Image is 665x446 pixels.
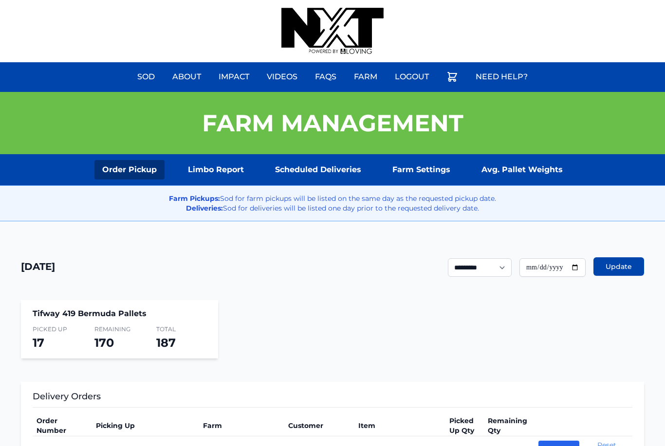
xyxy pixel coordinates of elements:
span: Picked Up [33,325,83,333]
a: Farm [348,65,383,89]
span: Update [606,262,632,271]
span: 170 [94,336,114,350]
th: Customer [284,415,355,436]
a: FAQs [309,65,342,89]
a: Scheduled Deliveries [267,160,369,179]
a: Order Pickup [94,160,165,179]
span: 187 [156,336,176,350]
img: nextdaysod.com Logo [281,8,384,54]
th: Picked Up Qty [445,415,484,436]
h1: [DATE] [21,260,55,273]
a: About [166,65,207,89]
button: Update [593,257,644,276]
a: Impact [213,65,255,89]
a: Sod [131,65,161,89]
a: Farm Settings [385,160,458,179]
a: Logout [389,65,435,89]
a: Videos [261,65,303,89]
th: Farm [199,415,284,436]
span: 17 [33,336,44,350]
th: Order Number [33,415,92,436]
span: Remaining [94,325,145,333]
th: Picking Up [92,415,199,436]
h1: Farm Management [202,111,463,135]
a: Avg. Pallet Weights [474,160,571,179]
span: Total [156,325,206,333]
h3: Delivery Orders [33,390,632,408]
a: Need Help? [470,65,534,89]
a: Limbo Report [180,160,252,179]
strong: Deliveries: [186,204,223,213]
th: Remaining Qty [484,415,535,436]
h4: Tifway 419 Bermuda Pallets [33,308,206,320]
th: Item [354,415,445,436]
strong: Farm Pickups: [169,194,220,203]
